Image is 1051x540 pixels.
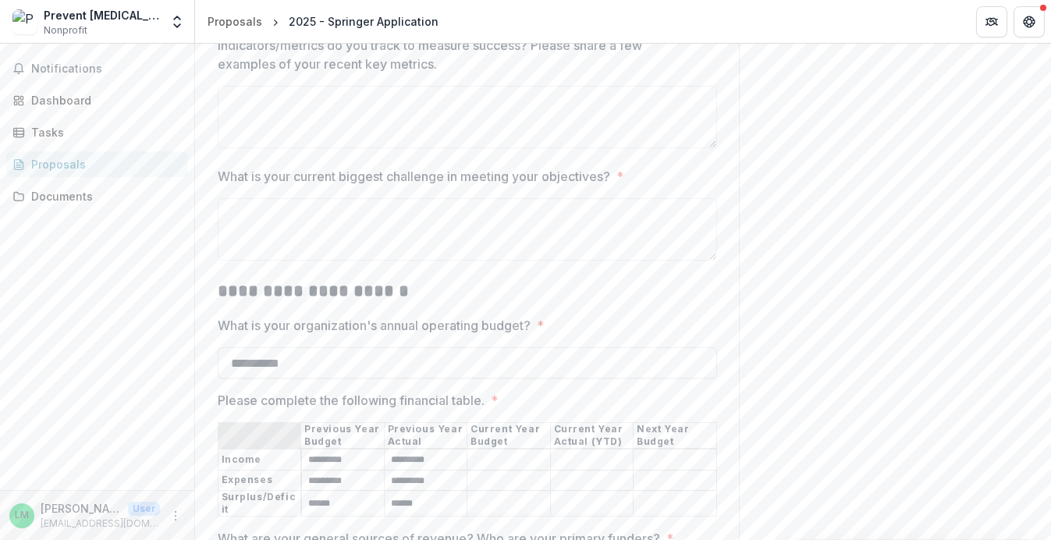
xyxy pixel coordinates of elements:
div: Tasks [31,124,176,140]
button: Notifications [6,56,188,81]
img: Prevent Child Abuse New York, Inc. [12,9,37,34]
nav: breadcrumb [201,10,445,33]
div: Dashboard [31,92,176,108]
th: Expenses [218,470,301,491]
span: Notifications [31,62,182,76]
div: Proposals [31,156,176,172]
p: [PERSON_NAME] [41,500,122,517]
th: Previous Year Actual [384,423,467,449]
button: More [166,506,185,525]
button: Open entity switcher [166,6,188,37]
div: Lisa Morgan-Klepeis [15,510,29,520]
div: Prevent [MEDICAL_DATA] [US_STATE], Inc. [44,7,160,23]
th: Next Year Budget [634,423,717,449]
button: Get Help [1014,6,1045,37]
th: Surplus/Deficit [218,491,301,517]
button: Partners [976,6,1007,37]
a: Proposals [201,10,268,33]
th: Current Year Budget [467,423,551,449]
p: What is your current biggest challenge in meeting your objectives? [218,167,610,186]
p: How does your organization evaluate its programs/services? What indicators/metrics do you track t... [218,17,694,73]
a: Proposals [6,151,188,177]
div: Proposals [208,13,262,30]
div: Documents [31,188,176,204]
p: Please complete the following financial table. [218,391,485,410]
p: [EMAIL_ADDRESS][DOMAIN_NAME] [41,517,160,531]
span: Nonprofit [44,23,87,37]
p: User [128,502,160,516]
a: Documents [6,183,188,209]
a: Tasks [6,119,188,145]
th: Income [218,449,301,470]
th: Current Year Actual (YTD) [550,423,634,449]
div: 2025 - Springer Application [289,13,439,30]
th: Previous Year Budget [301,423,385,449]
a: Dashboard [6,87,188,113]
p: What is your organization's annual operating budget? [218,316,531,335]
